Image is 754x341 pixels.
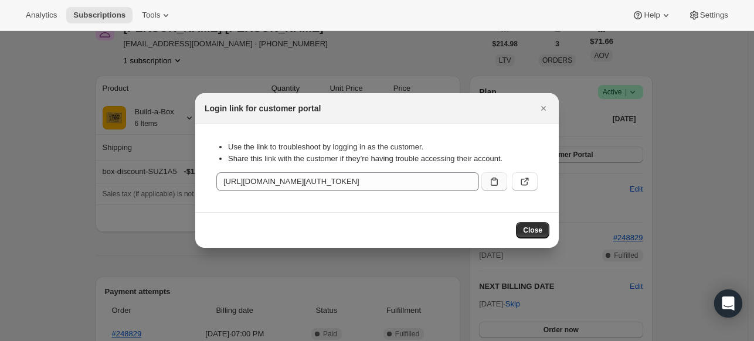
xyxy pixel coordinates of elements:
[205,103,321,114] h2: Login link for customer portal
[142,11,160,20] span: Tools
[644,11,660,20] span: Help
[516,222,549,238] button: Close
[26,11,57,20] span: Analytics
[228,153,538,165] li: Share this link with the customer if they’re having trouble accessing their account.
[681,7,735,23] button: Settings
[228,141,538,153] li: Use the link to troubleshoot by logging in as the customer.
[66,7,133,23] button: Subscriptions
[700,11,728,20] span: Settings
[135,7,179,23] button: Tools
[523,226,542,235] span: Close
[625,7,678,23] button: Help
[19,7,64,23] button: Analytics
[535,100,552,117] button: Close
[714,289,742,318] div: Open Intercom Messenger
[73,11,125,20] span: Subscriptions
